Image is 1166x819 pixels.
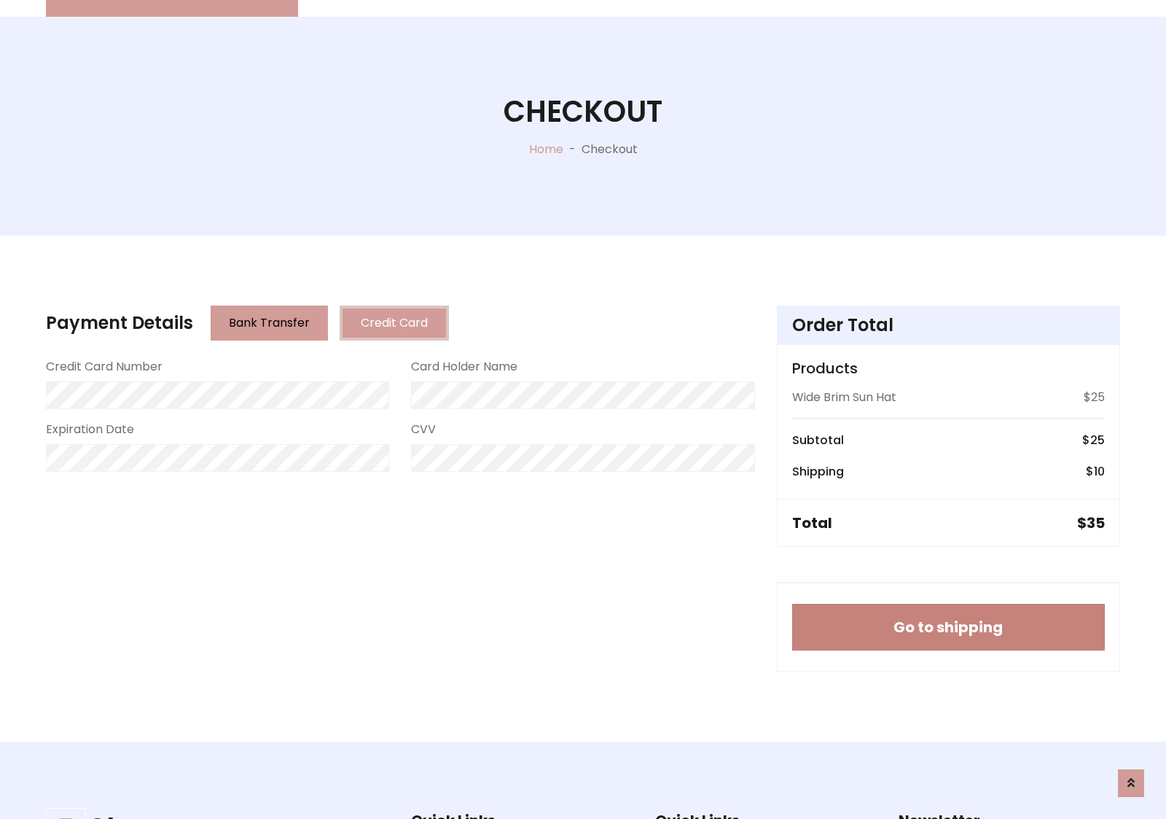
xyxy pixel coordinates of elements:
h6: $ [1082,433,1105,447]
a: Home [529,141,563,158]
span: 25 [1090,432,1105,449]
h5: $ [1077,514,1105,532]
h4: Order Total [792,315,1105,336]
label: CVV [411,421,436,438]
h6: Subtotal [792,433,844,447]
h6: Shipping [792,465,844,478]
label: Expiration Date [46,421,134,438]
h6: $ [1086,465,1105,478]
p: Wide Brim Sun Hat [792,389,896,406]
button: Bank Transfer [211,306,328,341]
h5: Products [792,360,1105,377]
button: Credit Card [340,306,449,341]
span: 10 [1094,463,1105,480]
p: - [563,141,582,158]
h4: Payment Details [46,313,193,334]
p: $25 [1084,389,1105,406]
h1: Checkout [504,94,662,129]
span: 35 [1087,513,1105,533]
label: Card Holder Name [411,358,517,376]
h5: Total [792,514,832,532]
button: Go to shipping [792,604,1105,651]
p: Checkout [582,141,638,158]
label: Credit Card Number [46,358,163,376]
